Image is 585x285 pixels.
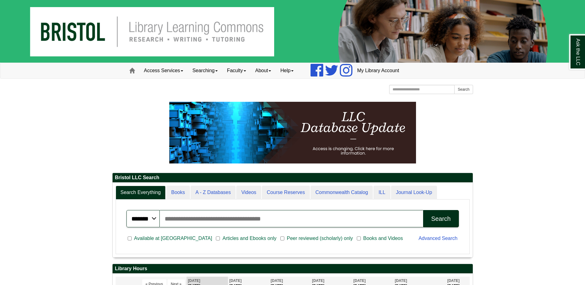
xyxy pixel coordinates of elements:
[128,236,132,241] input: Available at [GEOGRAPHIC_DATA]
[447,279,459,283] span: [DATE]
[353,279,366,283] span: [DATE]
[276,63,298,78] a: Help
[113,264,473,274] h2: Library Hours
[222,63,251,78] a: Faculty
[373,186,390,200] a: ILL
[220,235,279,242] span: Articles and Ebooks only
[216,236,220,241] input: Articles and Ebooks only
[352,63,404,78] a: My Library Account
[271,279,283,283] span: [DATE]
[418,236,457,241] a: Advanced Search
[116,186,166,200] a: Search Everything
[454,85,473,94] button: Search
[262,186,310,200] a: Course Reserves
[236,186,261,200] a: Videos
[139,63,188,78] a: Access Services
[191,186,236,200] a: A - Z Databases
[423,210,459,227] button: Search
[188,63,222,78] a: Searching
[169,102,416,163] img: HTML tutorial
[312,279,324,283] span: [DATE]
[251,63,276,78] a: About
[311,186,373,200] a: Commonwealth Catalog
[229,279,242,283] span: [DATE]
[280,236,284,241] input: Peer reviewed (scholarly) only
[431,215,451,222] div: Search
[284,235,355,242] span: Peer reviewed (scholarly) only
[391,186,437,200] a: Journal Look-Up
[113,173,473,183] h2: Bristol LLC Search
[395,279,407,283] span: [DATE]
[166,186,190,200] a: Books
[188,279,200,283] span: [DATE]
[361,235,406,242] span: Books and Videos
[357,236,361,241] input: Books and Videos
[132,235,215,242] span: Available at [GEOGRAPHIC_DATA]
